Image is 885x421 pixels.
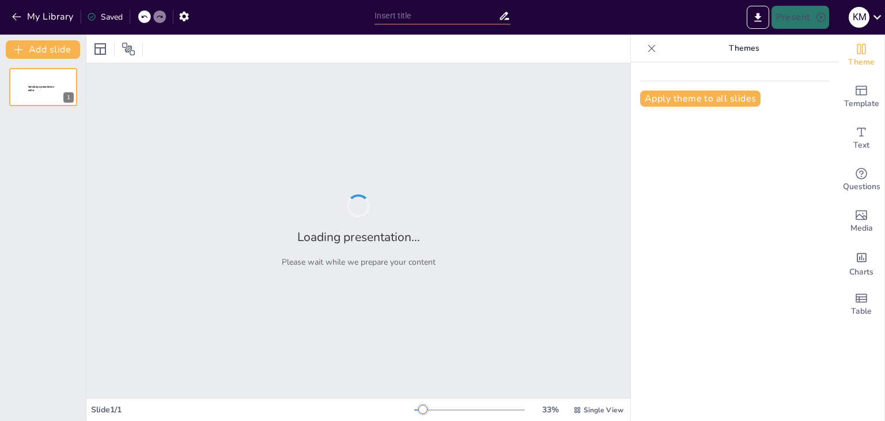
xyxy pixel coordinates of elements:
div: Add images, graphics, shapes or video [838,201,884,242]
div: Add ready made slides [838,76,884,118]
div: K M [849,7,869,28]
div: Get real-time input from your audience [838,159,884,201]
div: Add text boxes [838,118,884,159]
button: Apply theme to all slides [640,91,761,107]
span: Theme [848,56,875,69]
span: Questions [843,181,880,193]
div: Slide 1 / 1 [91,404,414,415]
div: Add charts and graphs [838,242,884,284]
button: Export to PowerPoint [747,6,769,29]
button: K M [849,6,869,29]
div: Saved [87,12,123,22]
span: Text [853,139,869,152]
div: 33 % [536,404,564,415]
span: Template [844,97,879,110]
p: Themes [661,35,827,62]
span: Single View [584,405,623,415]
div: Change the overall theme [838,35,884,76]
div: 1 [63,92,74,103]
button: My Library [9,7,78,26]
button: Present [771,6,829,29]
input: Insert title [375,7,498,24]
div: 1 [9,68,77,106]
span: Sendsteps presentation editor [28,85,54,92]
p: Please wait while we prepare your content [282,257,436,268]
span: Table [851,305,872,318]
span: Media [850,222,873,235]
button: Add slide [6,40,80,59]
div: Add a table [838,284,884,325]
div: Layout [91,40,109,58]
span: Position [122,42,135,56]
span: Charts [849,266,873,279]
h2: Loading presentation... [297,229,420,245]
